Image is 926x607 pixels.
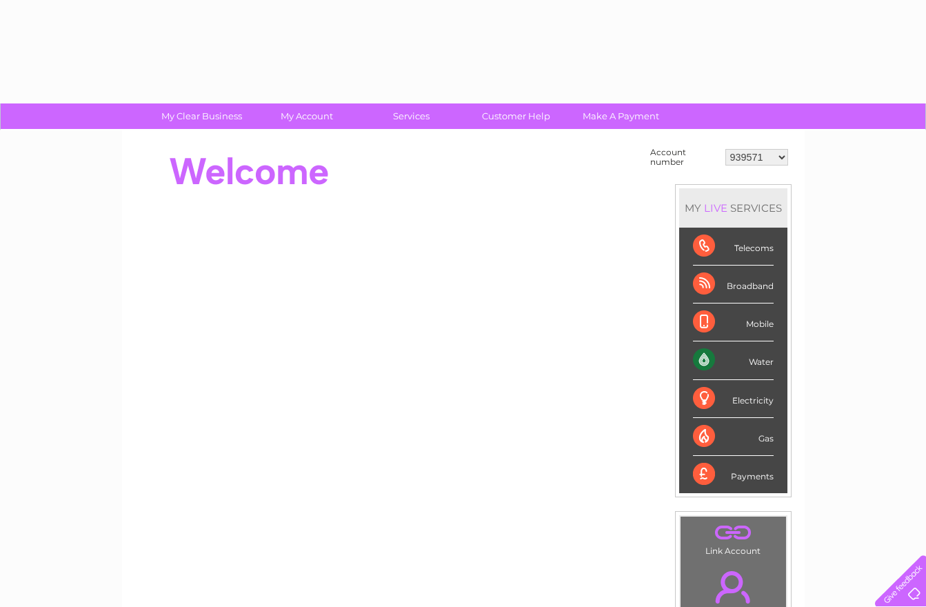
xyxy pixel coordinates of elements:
[354,103,468,129] a: Services
[145,103,259,129] a: My Clear Business
[693,266,774,303] div: Broadband
[679,188,787,228] div: MY SERVICES
[680,516,787,559] td: Link Account
[693,456,774,493] div: Payments
[693,418,774,456] div: Gas
[459,103,573,129] a: Customer Help
[693,341,774,379] div: Water
[564,103,678,129] a: Make A Payment
[693,303,774,341] div: Mobile
[684,520,783,544] a: .
[250,103,363,129] a: My Account
[701,201,730,215] div: LIVE
[693,228,774,266] div: Telecoms
[647,144,722,170] td: Account number
[693,380,774,418] div: Electricity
